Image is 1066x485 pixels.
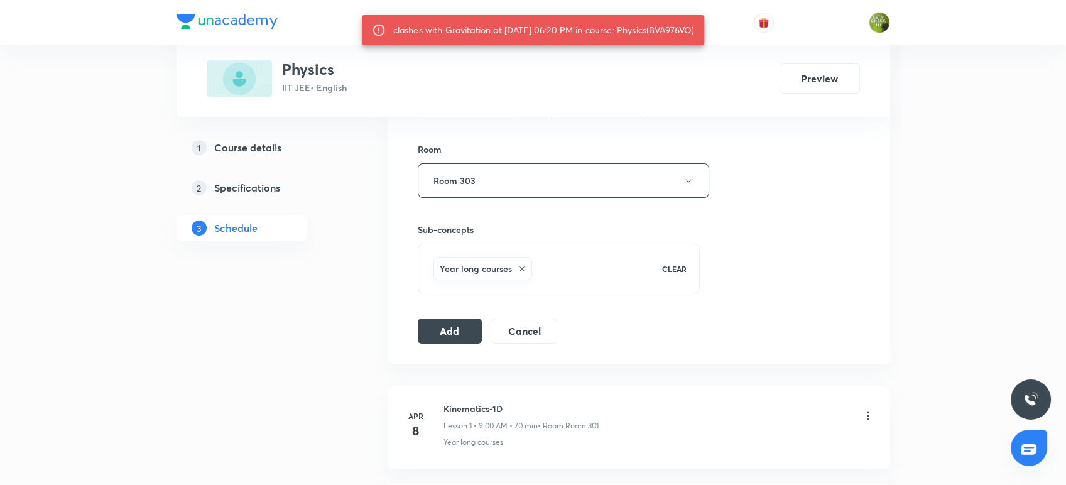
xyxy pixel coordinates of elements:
[214,221,258,236] h5: Schedule
[780,63,860,94] button: Preview
[214,180,280,195] h5: Specifications
[443,437,503,448] p: Year long courses
[443,420,538,432] p: Lesson 1 • 9:00 AM • 70 min
[418,223,700,236] h6: Sub-concepts
[214,140,281,155] h5: Course details
[282,60,347,79] h3: Physics
[192,180,207,195] p: 2
[403,422,428,440] h4: 8
[177,135,347,160] a: 1Course details
[418,143,442,156] h6: Room
[443,402,599,415] h6: Kinematics-1D
[440,262,512,275] h6: Year long courses
[538,420,599,432] p: • Room Room 301
[403,410,428,422] h6: Apr
[418,319,482,344] button: Add
[282,81,347,94] p: IIT JEE • English
[662,263,687,275] p: CLEAR
[492,319,557,344] button: Cancel
[177,14,278,29] img: Company Logo
[758,17,770,28] img: avatar
[177,175,347,200] a: 2Specifications
[177,14,278,32] a: Company Logo
[393,19,695,41] div: clashes with Gravitation at [DATE] 06:20 PM in course: Physics(BVA976VO)
[192,221,207,236] p: 3
[869,12,890,33] img: Gaurav Uppal
[207,60,272,97] img: A11D6BF4-5617-4678-843E-2F00F998308E_plus.png
[754,13,774,33] button: avatar
[192,140,207,155] p: 1
[418,163,709,198] button: Room 303
[1023,392,1038,407] img: ttu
